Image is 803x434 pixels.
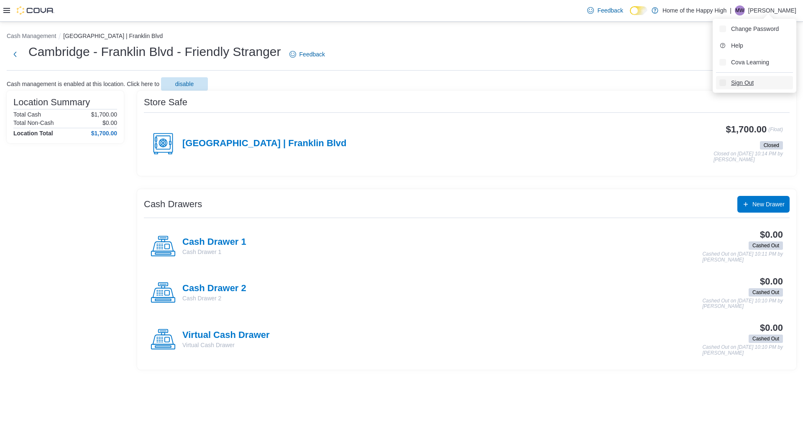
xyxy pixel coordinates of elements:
[182,248,246,256] p: Cash Drawer 1
[737,196,790,213] button: New Drawer
[735,5,744,15] span: MW
[286,46,328,63] a: Feedback
[752,242,779,249] span: Cashed Out
[91,111,117,118] p: $1,700.00
[13,111,41,118] h6: Total Cash
[102,119,117,126] p: $0.00
[13,97,90,107] h3: Location Summary
[731,58,769,66] span: Cova Learning
[7,33,56,39] button: Cash Management
[730,5,731,15] p: |
[760,277,783,287] h3: $0.00
[584,2,626,19] a: Feedback
[299,50,325,58] span: Feedback
[716,22,793,36] button: Change Password
[161,77,208,91] button: disable
[716,76,793,89] button: Sign Out
[749,335,783,343] span: Cashed Out
[182,294,246,302] p: Cash Drawer 2
[7,81,159,87] p: Cash management is enabled at this location. Click here to
[760,141,783,150] span: Closed
[752,335,779,343] span: Cashed Out
[768,124,783,140] p: (Float)
[760,323,783,333] h3: $0.00
[702,251,783,263] p: Cashed Out on [DATE] 10:11 PM by [PERSON_NAME]
[749,288,783,297] span: Cashed Out
[662,5,726,15] p: Home of the Happy High
[175,80,194,88] span: disable
[63,33,163,39] button: [GEOGRAPHIC_DATA] | Franklin Blvd
[752,289,779,296] span: Cashed Out
[13,130,53,137] h4: Location Total
[760,230,783,240] h3: $0.00
[7,46,23,63] button: Next
[91,130,117,137] h4: $1,700.00
[144,97,187,107] h3: Store Safe
[748,5,796,15] p: [PERSON_NAME]
[731,79,754,87] span: Sign Out
[182,237,246,248] h4: Cash Drawer 1
[13,119,54,126] h6: Total Non-Cash
[702,298,783,310] p: Cashed Out on [DATE] 10:10 PM by [PERSON_NAME]
[713,151,783,162] p: Closed on [DATE] 10:14 PM by [PERSON_NAME]
[731,25,779,33] span: Change Password
[144,199,202,209] h3: Cash Drawers
[7,32,796,42] nav: An example of EuiBreadcrumbs
[28,43,281,60] h1: Cambridge - Franklin Blvd - Friendly Stranger
[182,283,246,294] h4: Cash Drawer 2
[749,241,783,250] span: Cashed Out
[731,41,743,50] span: Help
[182,330,270,341] h4: Virtual Cash Drawer
[17,6,54,15] img: Cova
[735,5,745,15] div: Michael Welch
[716,56,793,69] button: Cova Learning
[702,345,783,356] p: Cashed Out on [DATE] 10:10 PM by [PERSON_NAME]
[597,6,623,15] span: Feedback
[182,138,347,149] h4: [GEOGRAPHIC_DATA] | Franklin Blvd
[182,341,270,349] p: Virtual Cash Drawer
[752,200,785,208] span: New Drawer
[764,142,779,149] span: Closed
[726,124,767,135] h3: $1,700.00
[630,6,647,15] input: Dark Mode
[716,39,793,52] button: Help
